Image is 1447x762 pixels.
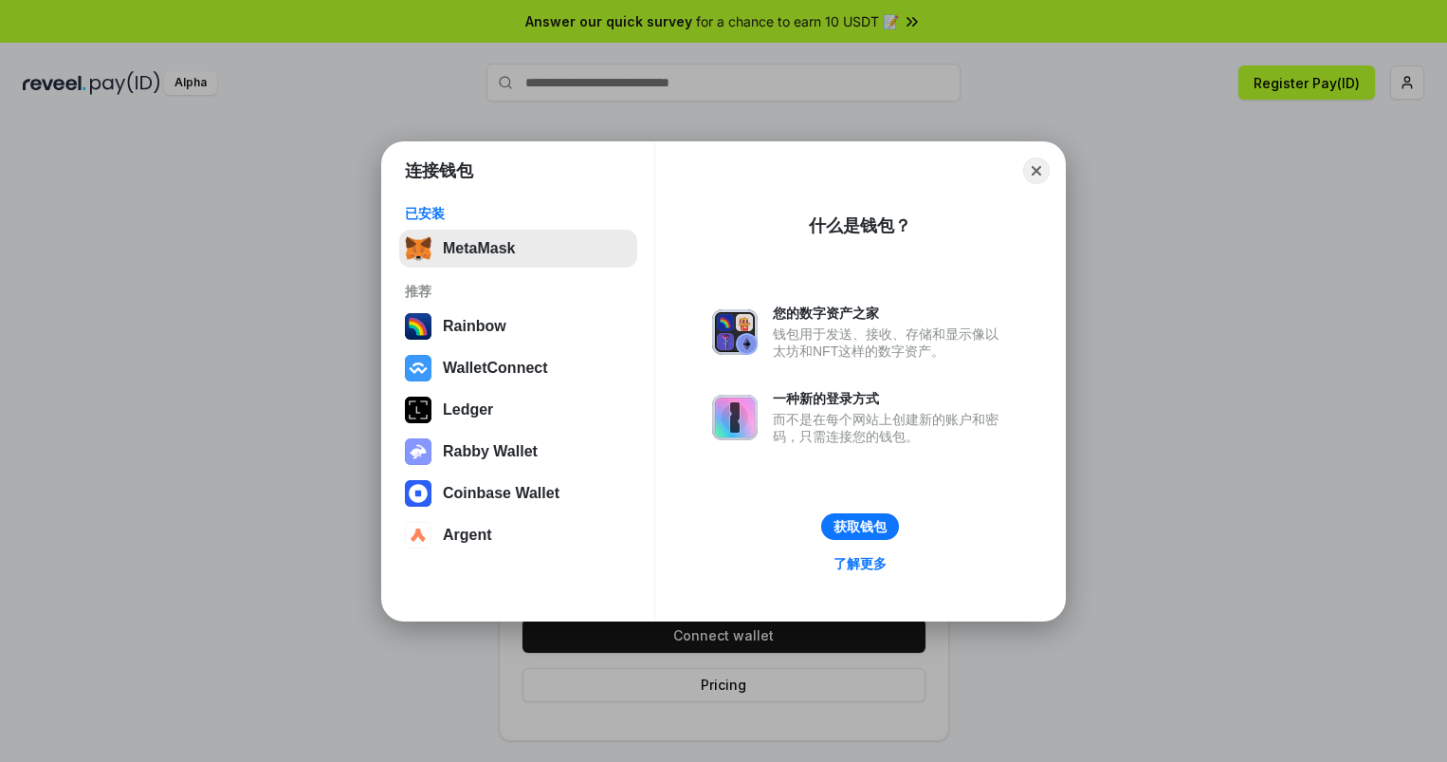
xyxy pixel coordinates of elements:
img: svg+xml,%3Csvg%20xmlns%3D%22http%3A%2F%2Fwww.w3.org%2F2000%2Fsvg%22%20fill%3D%22none%22%20viewBox... [405,438,431,465]
div: 而不是在每个网站上创建新的账户和密码，只需连接您的钱包。 [773,411,1008,445]
img: svg+xml,%3Csvg%20width%3D%2228%22%20height%3D%2228%22%20viewBox%3D%220%200%2028%2028%22%20fill%3D... [405,480,431,507]
a: 了解更多 [822,551,898,576]
button: WalletConnect [399,349,637,387]
div: 已安装 [405,205,632,222]
div: 了解更多 [833,555,887,572]
div: Rabby Wallet [443,443,538,460]
img: svg+xml,%3Csvg%20fill%3D%22none%22%20height%3D%2233%22%20viewBox%3D%220%200%2035%2033%22%20width%... [405,235,431,262]
img: svg+xml,%3Csvg%20xmlns%3D%22http%3A%2F%2Fwww.w3.org%2F2000%2Fsvg%22%20fill%3D%22none%22%20viewBox... [712,395,758,440]
div: Argent [443,527,492,544]
div: 钱包用于发送、接收、存储和显示像以太坊和NFT这样的数字资产。 [773,325,1008,360]
button: Rainbow [399,307,637,345]
button: Close [1023,158,1050,184]
div: 您的数字资产之家 [773,305,1008,322]
div: MetaMask [443,240,515,257]
button: Argent [399,516,637,554]
div: Ledger [443,401,493,418]
button: Ledger [399,391,637,429]
div: 推荐 [405,283,632,300]
button: 获取钱包 [821,513,899,540]
h1: 连接钱包 [405,159,473,182]
button: Coinbase Wallet [399,474,637,512]
div: Coinbase Wallet [443,485,559,502]
div: 什么是钱包？ [809,214,911,237]
button: MetaMask [399,230,637,268]
button: Rabby Wallet [399,433,637,471]
img: svg+xml,%3Csvg%20width%3D%2228%22%20height%3D%2228%22%20viewBox%3D%220%200%2028%2028%22%20fill%3D... [405,355,431,381]
img: svg+xml,%3Csvg%20width%3D%2228%22%20height%3D%2228%22%20viewBox%3D%220%200%2028%2028%22%20fill%3D... [405,522,431,548]
img: svg+xml,%3Csvg%20width%3D%22120%22%20height%3D%22120%22%20viewBox%3D%220%200%20120%20120%22%20fil... [405,313,431,340]
img: svg+xml,%3Csvg%20xmlns%3D%22http%3A%2F%2Fwww.w3.org%2F2000%2Fsvg%22%20width%3D%2228%22%20height%3... [405,397,431,423]
div: WalletConnect [443,360,548,377]
div: 获取钱包 [833,518,887,535]
img: svg+xml,%3Csvg%20xmlns%3D%22http%3A%2F%2Fwww.w3.org%2F2000%2Fsvg%22%20fill%3D%22none%22%20viewBox... [712,309,758,355]
div: Rainbow [443,318,506,335]
div: 一种新的登录方式 [773,390,1008,407]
